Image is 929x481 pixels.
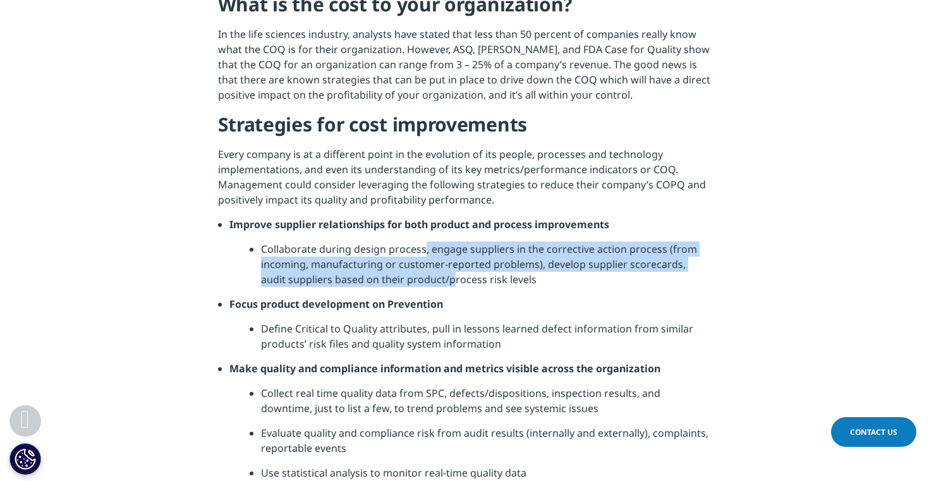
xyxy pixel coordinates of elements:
[229,217,609,231] strong: Improve supplier relationships for both product and process improvements
[229,362,660,375] strong: Make quality and compliance information and metrics visible across the organization
[261,386,712,425] li: Collect real time quality data from SPC, defects/dispositions, inspection results, and downtime, ...
[831,417,916,447] a: Contact Us
[229,297,443,311] strong: Focus product development on Prevention
[261,241,712,296] li: Collaborate during design process, engage suppliers in the corrective action process (from incomi...
[9,443,41,475] button: Cookies Settings
[261,425,712,465] li: Evaluate quality and compliance risk from audit results (internally and externally), complaints, ...
[218,27,712,112] p: In the life sciences industry, analysts have stated that less than 50 percent of companies really...
[218,147,712,217] p: Every company is at a different point in the evolution of its people, processes and technology im...
[261,321,712,361] li: Define Critical to Quality attributes, pull in lessons learned defect information from similar pr...
[850,427,897,437] span: Contact Us
[218,112,712,147] h4: Strategies for cost improvements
